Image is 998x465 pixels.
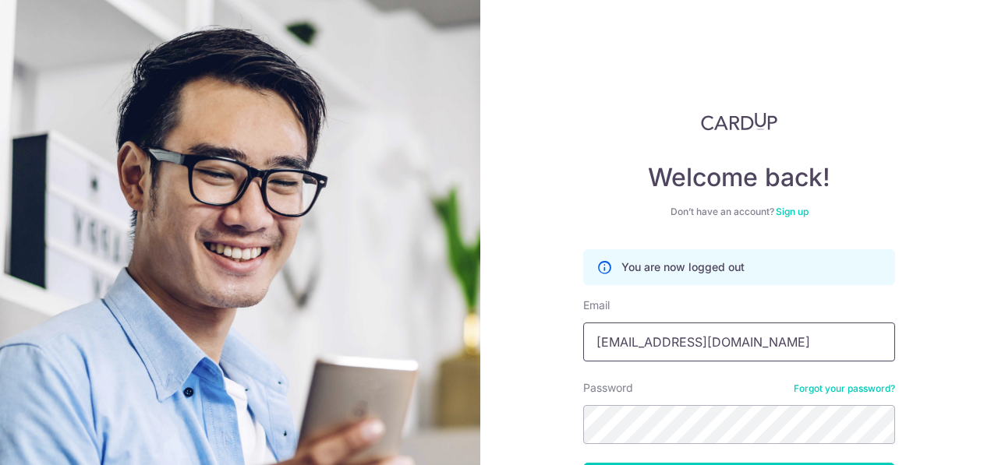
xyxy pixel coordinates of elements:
a: Forgot your password? [794,382,895,395]
a: Sign up [776,206,809,217]
img: CardUp Logo [701,112,777,131]
p: You are now logged out [621,259,745,275]
input: Enter your Email [583,322,895,361]
div: Don’t have an account? [583,206,895,218]
label: Email [583,298,610,313]
h4: Welcome back! [583,162,895,193]
label: Password [583,380,633,396]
